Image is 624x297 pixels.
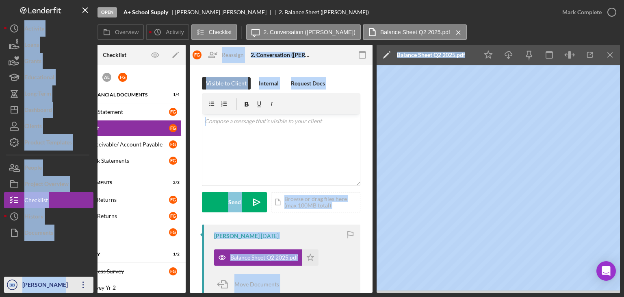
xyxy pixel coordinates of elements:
[4,20,93,37] button: Activity
[4,192,93,208] button: Checklist
[4,208,93,225] button: History
[169,157,177,165] div: F G
[380,29,450,35] label: Balance Sheet Q2 2025.pdf
[165,252,180,257] div: 1 / 2
[214,233,260,239] div: [PERSON_NAME]
[291,77,325,90] div: Request Docs
[24,53,41,71] div: Grants
[165,180,180,185] div: 2 / 3
[24,102,52,120] div: Dashboard
[234,281,279,288] span: Move Documents
[118,73,127,82] div: F G
[169,108,177,116] div: F G
[24,176,69,194] div: Project Overview
[209,29,232,35] label: Checklist
[188,47,252,63] button: FGReassign
[214,249,318,266] button: Balance Sheet Q2 2025.pdf
[214,274,287,295] button: Move Documents
[165,92,180,97] div: 1 / 4
[264,29,355,35] label: 2. Conversation ([PERSON_NAME])
[97,7,117,17] div: Open
[24,37,39,55] div: Loans
[202,192,267,212] button: Send
[48,153,182,169] a: Business Bank StatementsFG
[261,233,279,239] time: 2025-09-15 16:23
[166,29,184,35] label: Activity
[279,9,369,15] div: 2. Balance Sheet ([PERSON_NAME])
[48,104,182,120] a: Profit & Loss StatementFG
[228,192,241,212] div: Send
[4,53,93,69] button: Grants
[24,85,51,104] div: Long-Term
[20,277,73,295] div: [PERSON_NAME]
[24,225,53,243] div: Documents
[4,85,93,102] button: Long-Term
[64,268,169,275] div: Annual Business Survey
[169,228,177,236] div: F G
[554,4,620,20] button: Mark Complete
[48,280,182,296] a: Business Survey Yr 2
[60,252,159,257] div: Annual Survey
[48,224,182,240] a: InsuranceFG
[48,120,182,136] a: Balance SheetFG
[64,197,169,203] div: Business Tax Returns
[191,24,237,40] button: Checklist
[64,229,169,236] div: Insurance
[48,136,182,153] a: Accounts Receivable/ Account PayableFG
[103,52,126,58] div: Checklist
[48,263,182,280] a: Annual Business SurveyFG
[251,52,312,58] div: 2. Conversation ([PERSON_NAME])
[60,92,159,97] div: Quarterly Financial Documents
[596,261,616,281] div: Open Intercom Messenger
[97,24,144,40] button: Overview
[206,77,247,90] div: Visible to Client
[4,102,93,118] button: Dashboard
[48,208,182,224] a: Personal Tax ReturnsFG
[4,118,93,134] button: Clients
[64,213,169,219] div: Personal Tax Returns
[102,73,111,82] div: A L
[64,157,169,164] div: Business Bank Statements
[64,141,169,148] div: Accounts Receivable/ Account Payable
[202,77,251,90] button: Visible to Client
[48,192,182,208] a: Business Tax ReturnsFG
[175,9,273,15] div: [PERSON_NAME] [PERSON_NAME]
[123,9,168,15] b: A+ School Supply
[64,284,181,291] div: Business Survey Yr 2
[169,267,177,275] div: F G
[4,37,93,53] button: Loans
[4,69,93,85] button: Educational
[4,134,93,151] button: Product Templates
[259,77,279,90] div: Internal
[4,176,93,192] button: Project Overview
[222,47,244,63] div: Reassign
[24,134,72,153] div: Product Templates
[246,24,361,40] button: 2. Conversation ([PERSON_NAME])
[169,140,177,148] div: F G
[562,4,602,20] div: Mark Complete
[64,125,169,131] div: Balance Sheet
[24,192,48,210] div: Checklist
[9,283,15,287] text: BD
[4,277,93,293] button: BD[PERSON_NAME]
[169,196,177,204] div: F G
[287,77,329,90] button: Request Docs
[193,50,201,59] div: F G
[146,24,189,40] button: Activity
[24,208,43,227] div: History
[169,212,177,220] div: F G
[24,20,44,39] div: Activity
[169,124,177,132] div: F G
[60,180,159,185] div: Annual Documents
[4,225,93,241] a: Documents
